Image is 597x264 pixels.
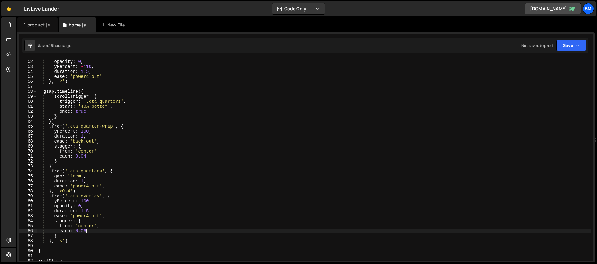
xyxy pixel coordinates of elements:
[19,124,37,129] div: 65
[19,243,37,248] div: 89
[19,74,37,79] div: 55
[38,43,71,48] div: Saved
[19,224,37,229] div: 85
[19,89,37,94] div: 58
[19,248,37,253] div: 90
[525,3,581,14] a: [DOMAIN_NAME]
[19,129,37,134] div: 66
[19,94,37,99] div: 59
[19,84,37,89] div: 57
[19,194,37,199] div: 79
[19,79,37,84] div: 56
[69,22,86,28] div: home.js
[27,22,50,28] div: product.js
[19,59,37,64] div: 52
[19,258,37,263] div: 92
[19,229,37,233] div: 86
[19,219,37,224] div: 84
[19,169,37,174] div: 74
[19,114,37,119] div: 63
[521,43,553,48] div: Not saved to prod
[19,179,37,184] div: 76
[19,204,37,209] div: 81
[19,144,37,149] div: 69
[19,199,37,204] div: 80
[1,1,16,16] a: 🤙
[583,3,594,14] a: bm
[24,5,59,12] div: LivLive Lander
[19,159,37,164] div: 72
[19,154,37,159] div: 71
[556,40,586,51] button: Save
[19,134,37,139] div: 67
[19,164,37,169] div: 73
[19,189,37,194] div: 78
[19,149,37,154] div: 70
[101,22,127,28] div: New File
[19,64,37,69] div: 53
[19,233,37,238] div: 87
[19,69,37,74] div: 54
[19,119,37,124] div: 64
[19,209,37,214] div: 82
[272,3,325,14] button: Code Only
[19,139,37,144] div: 68
[19,104,37,109] div: 61
[19,174,37,179] div: 75
[19,109,37,114] div: 62
[19,214,37,219] div: 83
[19,184,37,189] div: 77
[49,43,71,48] div: 15 hours ago
[19,99,37,104] div: 60
[19,238,37,243] div: 88
[19,253,37,258] div: 91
